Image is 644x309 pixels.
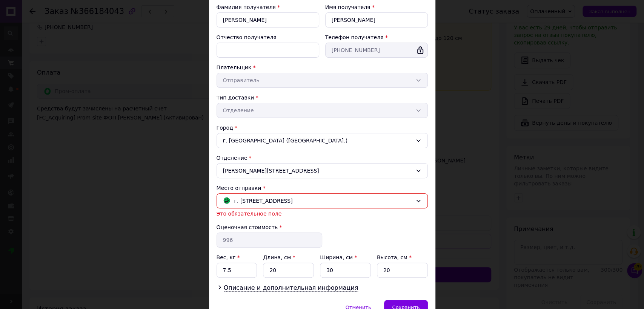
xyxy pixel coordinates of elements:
[320,254,357,260] label: Ширина, см
[234,197,293,205] span: г. [STREET_ADDRESS]
[217,124,428,132] div: Город
[217,224,278,230] label: Оценочная стоимость
[325,4,370,10] label: Имя получателя
[217,34,277,40] label: Отчество получателя
[217,94,428,101] div: Тип доставки
[325,43,428,58] input: +380
[217,163,428,178] div: [PERSON_NAME][STREET_ADDRESS]
[325,34,384,40] label: Телефон получателя
[217,154,428,162] div: Отделение
[217,184,428,192] div: Место отправки
[217,254,240,260] label: Вес, кг
[224,284,358,292] span: Описание и дополнительная информация
[217,133,428,148] div: г. [GEOGRAPHIC_DATA] ([GEOGRAPHIC_DATA].)
[217,64,428,71] div: Плательщик
[217,211,282,217] span: Это обязательное поле
[263,254,295,260] label: Длина, см
[377,254,412,260] label: Высота, см
[217,4,276,10] label: Фамилия получателя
